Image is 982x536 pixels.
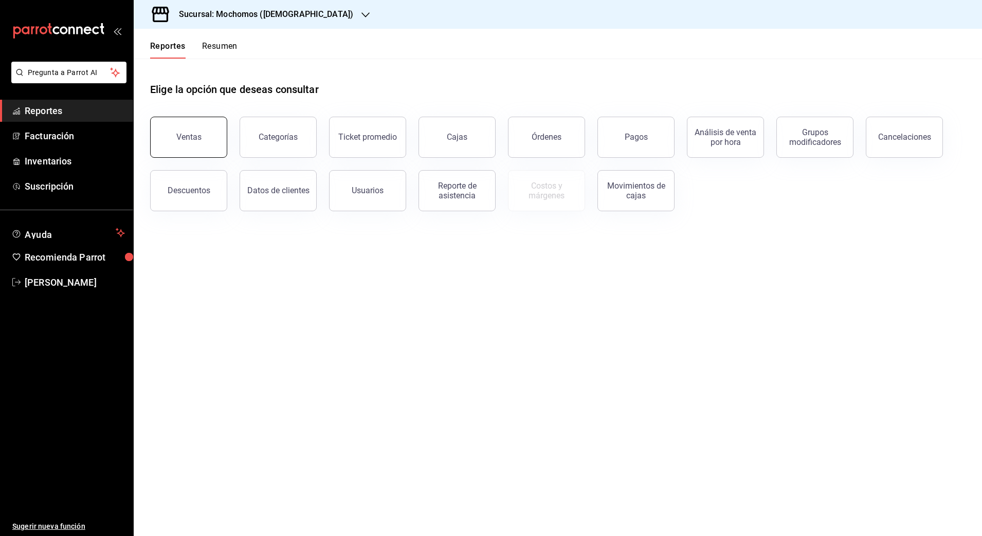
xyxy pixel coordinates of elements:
[25,250,125,264] span: Recomienda Parrot
[532,132,561,142] div: Órdenes
[25,129,125,143] span: Facturación
[329,170,406,211] button: Usuarios
[419,117,496,158] a: Cajas
[508,170,585,211] button: Contrata inventarios para ver este reporte
[625,132,648,142] div: Pagos
[419,170,496,211] button: Reporte de asistencia
[597,170,675,211] button: Movimientos de cajas
[240,117,317,158] button: Categorías
[247,186,310,195] div: Datos de clientes
[240,170,317,211] button: Datos de clientes
[176,132,202,142] div: Ventas
[150,82,319,97] h1: Elige la opción que deseas consultar
[25,227,112,239] span: Ayuda
[25,104,125,118] span: Reportes
[508,117,585,158] button: Órdenes
[604,181,668,200] div: Movimientos de cajas
[425,181,489,200] div: Reporte de asistencia
[259,132,298,142] div: Categorías
[878,132,931,142] div: Cancelaciones
[113,27,121,35] button: open_drawer_menu
[776,117,853,158] button: Grupos modificadores
[694,127,757,147] div: Análisis de venta por hora
[338,132,397,142] div: Ticket promedio
[352,186,384,195] div: Usuarios
[866,117,943,158] button: Cancelaciones
[150,41,238,59] div: navigation tabs
[28,67,111,78] span: Pregunta a Parrot AI
[168,186,210,195] div: Descuentos
[202,41,238,59] button: Resumen
[150,117,227,158] button: Ventas
[783,127,847,147] div: Grupos modificadores
[171,8,353,21] h3: Sucursal: Mochomos ([DEMOGRAPHIC_DATA])
[447,131,468,143] div: Cajas
[150,41,186,59] button: Reportes
[11,62,126,83] button: Pregunta a Parrot AI
[687,117,764,158] button: Análisis de venta por hora
[7,75,126,85] a: Pregunta a Parrot AI
[12,521,125,532] span: Sugerir nueva función
[515,181,578,200] div: Costos y márgenes
[150,170,227,211] button: Descuentos
[329,117,406,158] button: Ticket promedio
[25,275,125,289] span: [PERSON_NAME]
[25,154,125,168] span: Inventarios
[25,179,125,193] span: Suscripción
[597,117,675,158] button: Pagos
